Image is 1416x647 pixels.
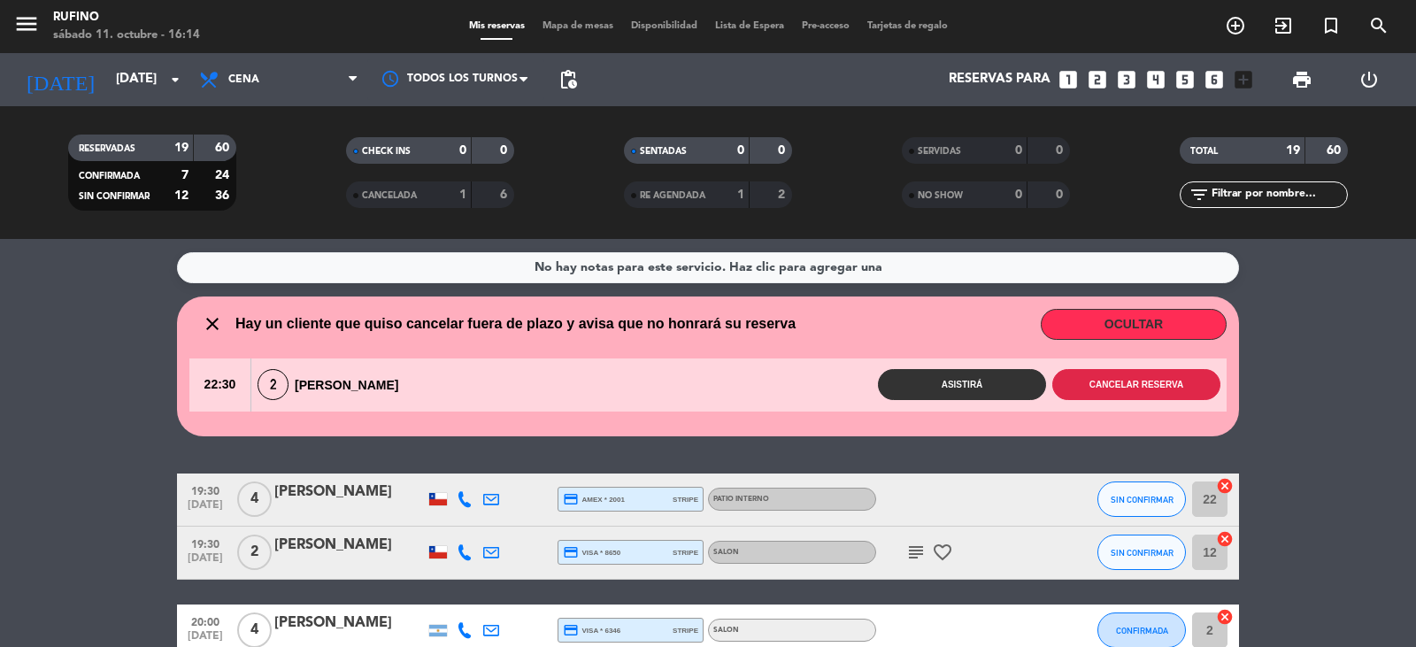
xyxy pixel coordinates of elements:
[274,612,425,635] div: [PERSON_NAME]
[174,142,189,154] strong: 19
[1097,481,1186,517] button: SIN CONFIRMAR
[1216,608,1234,626] i: cancel
[1056,189,1066,201] strong: 0
[640,191,705,200] span: RE AGENDADA
[1041,309,1227,340] button: OCULTAR
[563,491,625,507] span: amex * 2001
[563,622,579,638] i: credit_card
[183,480,227,500] span: 19:30
[183,499,227,520] span: [DATE]
[1335,53,1403,106] div: LOG OUT
[53,27,200,44] div: sábado 11. octubre - 16:14
[362,147,411,156] span: CHECK INS
[737,144,744,157] strong: 0
[918,147,961,156] span: SERVIDAS
[183,533,227,553] span: 19:30
[274,534,425,557] div: [PERSON_NAME]
[535,258,882,278] div: No hay notas para este servicio. Haz clic para agregar una
[713,627,739,634] span: SALON
[563,544,620,560] span: visa * 8650
[181,169,189,181] strong: 7
[13,11,40,37] i: menu
[79,172,140,181] span: CONFIRMADA
[673,547,698,558] span: stripe
[1320,15,1342,36] i: turned_in_not
[13,60,107,99] i: [DATE]
[183,611,227,631] span: 20:00
[274,481,425,504] div: [PERSON_NAME]
[713,496,769,503] span: PATIO INTERNO
[183,552,227,573] span: [DATE]
[258,369,289,400] span: 2
[1327,144,1344,157] strong: 60
[778,189,789,201] strong: 2
[189,358,250,412] span: 22:30
[1190,147,1218,156] span: TOTAL
[1189,184,1210,205] i: filter_list
[1015,144,1022,157] strong: 0
[640,147,687,156] span: SENTADAS
[174,189,189,202] strong: 12
[1368,15,1389,36] i: search
[1216,530,1234,548] i: cancel
[1052,369,1220,400] button: Cancelar reserva
[778,144,789,157] strong: 0
[202,313,223,335] i: close
[79,144,135,153] span: RESERVADAS
[1358,69,1380,90] i: power_settings_new
[1174,68,1197,91] i: looks_5
[228,73,259,86] span: Cena
[1232,68,1255,91] i: add_box
[165,69,186,90] i: arrow_drop_down
[1111,495,1174,505] span: SIN CONFIRMAR
[500,144,511,157] strong: 0
[1057,68,1080,91] i: looks_one
[793,21,858,31] span: Pre-acceso
[215,169,233,181] strong: 24
[235,312,796,335] span: Hay un cliente que quiso cancelar fuera de plazo y avisa que no honrará su reserva
[622,21,706,31] span: Disponibilidad
[878,369,1046,400] button: Asistirá
[932,542,953,563] i: favorite_border
[237,481,272,517] span: 4
[563,544,579,560] i: credit_card
[237,535,272,570] span: 2
[673,625,698,636] span: stripe
[459,189,466,201] strong: 1
[1144,68,1167,91] i: looks_4
[500,189,511,201] strong: 6
[1216,477,1234,495] i: cancel
[1115,68,1138,91] i: looks_3
[251,369,414,400] div: [PERSON_NAME]
[1225,15,1246,36] i: add_circle_outline
[215,142,233,154] strong: 60
[13,11,40,43] button: menu
[215,189,233,202] strong: 36
[673,494,698,505] span: stripe
[558,69,579,90] span: pending_actions
[53,9,200,27] div: Rufino
[79,192,150,201] span: SIN CONFIRMAR
[1291,69,1312,90] span: print
[858,21,957,31] span: Tarjetas de regalo
[1086,68,1109,91] i: looks_two
[918,191,963,200] span: NO SHOW
[1056,144,1066,157] strong: 0
[1015,189,1022,201] strong: 0
[563,491,579,507] i: credit_card
[1111,548,1174,558] span: SIN CONFIRMAR
[534,21,622,31] span: Mapa de mesas
[737,189,744,201] strong: 1
[1286,144,1300,157] strong: 19
[949,72,1050,88] span: Reservas para
[706,21,793,31] span: Lista de Espera
[460,21,534,31] span: Mis reservas
[1097,535,1186,570] button: SIN CONFIRMAR
[1210,185,1347,204] input: Filtrar por nombre...
[905,542,927,563] i: subject
[713,549,739,556] span: SALON
[1116,626,1168,635] span: CONFIRMADA
[362,191,417,200] span: CANCELADA
[1273,15,1294,36] i: exit_to_app
[563,622,620,638] span: visa * 6346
